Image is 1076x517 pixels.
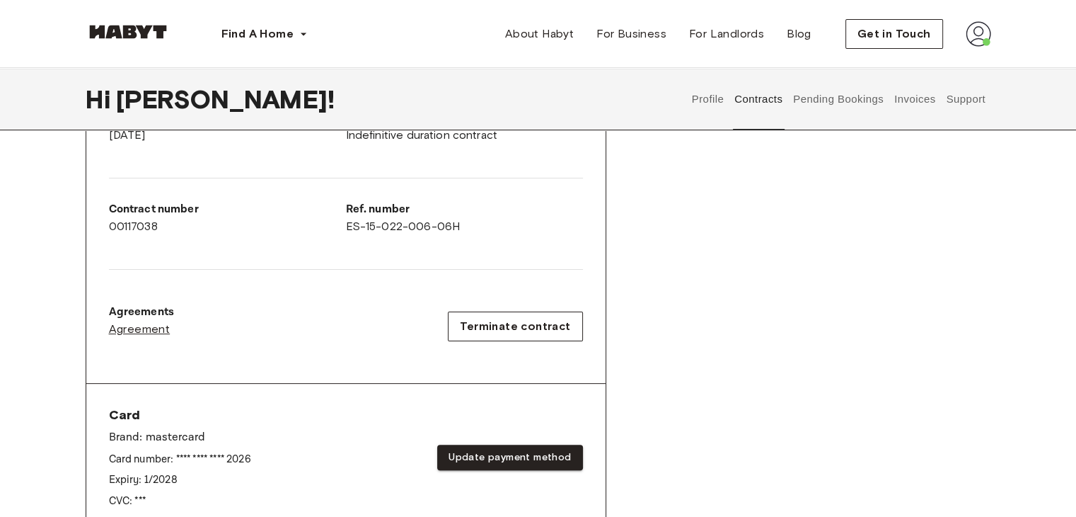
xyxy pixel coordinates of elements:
button: Update payment method [437,445,582,471]
span: For Business [596,25,666,42]
button: Terminate contract [448,312,582,341]
div: ES-15-022-006-06H [346,201,583,235]
button: Profile [690,68,726,130]
div: 00117038 [109,201,346,235]
a: Agreement [109,321,175,338]
a: Blog [775,20,823,48]
span: Hi [86,84,116,114]
p: Ref. number [346,201,583,218]
button: Contracts [733,68,785,130]
span: Find A Home [221,25,294,42]
span: [PERSON_NAME] ! [116,84,335,114]
a: About Habyt [494,20,585,48]
button: Find A Home [210,20,319,48]
img: avatar [966,21,991,47]
img: Habyt [86,25,170,39]
span: About Habyt [505,25,574,42]
a: For Landlords [678,20,775,48]
p: Expiry: 1 / 2028 [109,472,251,487]
span: Get in Touch [857,25,931,42]
span: Card [109,407,251,424]
p: Contract number [109,201,346,218]
button: Pending Bookings [792,68,886,130]
a: For Business [585,20,678,48]
button: Invoices [892,68,937,130]
span: Agreement [109,321,170,338]
span: For Landlords [689,25,764,42]
span: Terminate contract [460,318,570,335]
div: user profile tabs [686,68,990,130]
p: Brand: mastercard [109,429,251,446]
span: Blog [787,25,811,42]
button: Support [944,68,988,130]
button: Get in Touch [845,19,943,49]
p: Agreements [109,304,175,321]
